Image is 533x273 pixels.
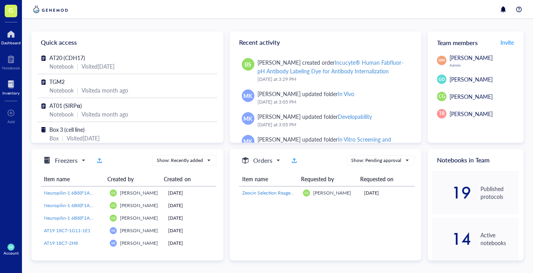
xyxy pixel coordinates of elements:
div: Notebook [49,110,74,118]
div: Visited a month ago [82,110,128,118]
div: Admin [450,63,519,67]
div: Quick access [31,31,223,53]
span: [PERSON_NAME] [120,240,158,246]
div: | [77,86,78,95]
span: Box 3 (cell line) [49,126,85,133]
span: [PERSON_NAME] [120,202,158,209]
h5: Orders [253,156,272,165]
span: MK [111,229,115,232]
span: AT19 18C7-2H8 [44,240,78,246]
span: CG [111,217,115,220]
div: Show: Pending approval [351,157,401,164]
div: [DATE] [168,215,213,222]
span: CG [111,191,115,195]
span: TGM2 [49,78,65,86]
a: Inventory [2,78,20,95]
div: Visited [DATE] [67,134,100,142]
div: Visited a month ago [82,86,128,95]
div: Notebook [2,66,20,70]
div: | [62,134,63,142]
a: AT19 18C7-2H8 [44,240,103,247]
div: [DATE] [168,227,213,234]
span: Neuropilin-1 6B8(F1A10) [44,189,96,196]
div: Add [7,119,15,124]
div: Show: Recently added [157,157,203,164]
div: Notebook [49,86,74,95]
a: Zeocin Selection Reagent [242,189,297,197]
span: [PERSON_NAME] [120,227,158,234]
span: GD [9,246,13,249]
div: [DATE] [168,240,213,247]
span: GD [439,76,445,82]
div: [DATE] [168,202,213,209]
span: [PERSON_NAME] [450,110,493,118]
span: BS [245,60,251,69]
span: MK [243,91,252,100]
span: [PERSON_NAME] [120,215,158,221]
div: 19 [432,186,471,199]
a: MK[PERSON_NAME] updated folderDevelopability[DATE] at 3:05 PM [236,109,415,132]
img: genemod-logo [31,5,70,14]
div: [DATE] [364,189,412,197]
div: Notebook [49,62,74,71]
div: Published protocols [480,185,519,200]
a: MK[PERSON_NAME] updated folderIn Vivo[DATE] at 3:05 PM [236,86,415,109]
div: Recent activity [230,31,422,53]
div: [DATE] [168,189,213,197]
h5: Freezers [55,156,78,165]
span: TR [439,110,445,117]
a: Neuropilin-1 6B8(F1A10) [44,215,103,222]
div: [PERSON_NAME] updated folder [257,89,354,98]
div: Account [4,251,19,255]
span: AT01 (SIRPα) [49,102,82,109]
div: Inventory [2,91,20,95]
span: Zeocin Selection Reagent [242,189,295,196]
div: | [77,62,78,71]
span: DM [439,58,445,63]
div: Active notebooks [480,231,519,247]
span: MK [111,242,115,245]
span: AT19 18C7-1G11-1E1 [44,227,91,234]
div: [DATE] at 3:05 PM [257,121,409,129]
div: [PERSON_NAME] updated folder [257,112,372,121]
span: [PERSON_NAME] [450,93,493,100]
span: CG [111,204,115,207]
div: | [77,110,78,118]
div: [DATE] at 3:05 PM [257,98,409,106]
a: Dashboard [1,28,21,45]
div: Team members [428,31,524,53]
span: G [9,5,13,15]
span: [PERSON_NAME] [313,189,351,196]
div: [DATE] at 3:29 PM [257,75,409,83]
span: MK [243,114,252,123]
div: In Vivo [338,90,354,98]
span: [PERSON_NAME] [120,189,158,196]
span: [PERSON_NAME] [450,75,493,83]
div: Visited [DATE] [82,62,114,71]
a: Notebook [2,53,20,70]
span: Neuropilin-1 6B8(F1A10) [44,215,96,221]
a: BS[PERSON_NAME] created orderIncucyte® Human Fabfluor-pH Antibody Labeling Dye for Antibody Inter... [236,55,415,86]
th: Item name [41,172,104,186]
th: Item name [239,172,298,186]
div: Developability [338,113,372,120]
div: Box [49,134,59,142]
th: Created on [161,172,210,186]
th: Created by [104,172,161,186]
div: Dashboard [1,40,21,45]
span: AT20 (CDH17) [49,54,85,62]
a: AT19 18C7-1G11-1E1 [44,227,103,234]
th: Requested by [298,172,357,186]
div: Notebooks in Team [428,149,524,171]
button: Invite [500,36,514,49]
span: CG [439,93,445,100]
a: Neuropilin-1 6B8(F1A10) [44,202,103,209]
a: Neuropilin-1 6B8(F1A10) [44,189,103,197]
div: 14 [432,233,471,245]
th: Requested on [357,172,409,186]
span: [PERSON_NAME] [450,54,493,62]
span: CG [305,191,308,195]
span: Neuropilin-1 6B8(F1A10) [44,202,96,209]
div: [PERSON_NAME] created order [257,58,409,75]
